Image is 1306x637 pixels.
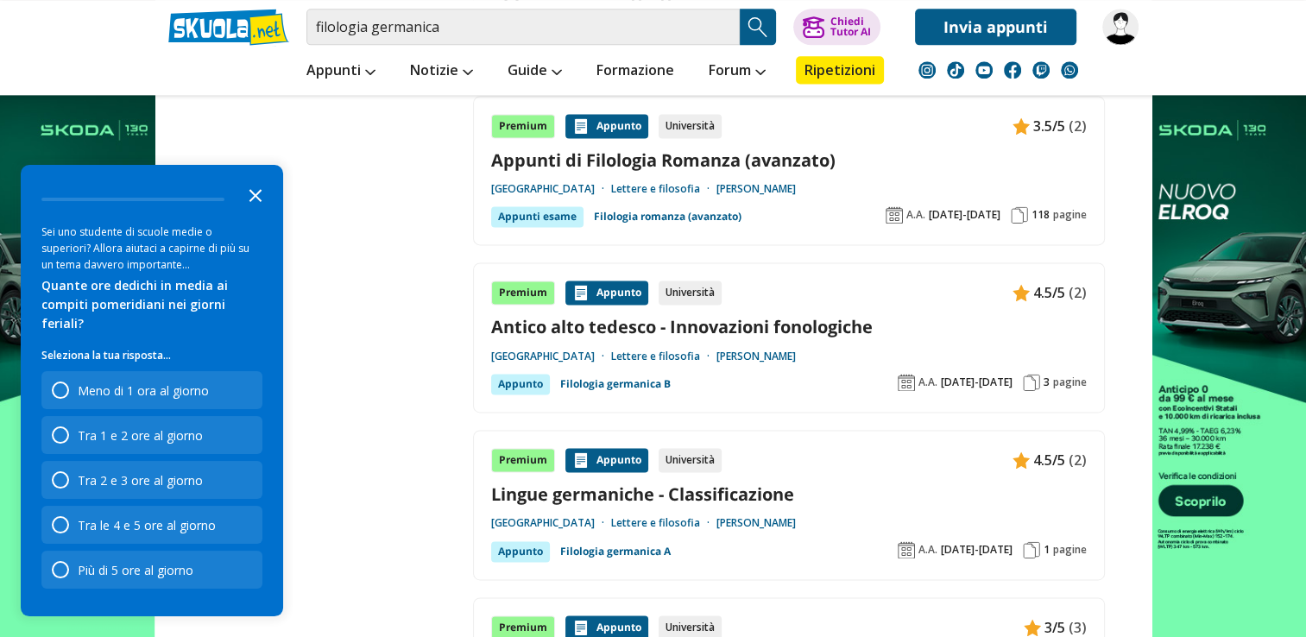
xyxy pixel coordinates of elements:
[941,543,1013,557] span: [DATE]-[DATE]
[975,61,993,79] img: youtube
[41,347,262,364] p: Seleziona la tua risposta...
[491,182,611,196] a: [GEOGRAPHIC_DATA]
[306,9,740,45] input: Cerca appunti, riassunti o versioni
[1053,375,1087,389] span: pagine
[1013,284,1030,301] img: Appunti contenuto
[704,56,770,87] a: Forum
[560,541,671,562] a: Filologia germanica A
[41,371,262,409] div: Meno di 1 ora al giorno
[918,543,937,557] span: A.A.
[491,448,555,472] div: Premium
[491,315,1087,338] a: Antico alto tedesco - Innovazioni fonologiche
[659,281,722,305] div: Università
[592,56,678,87] a: Formazione
[793,9,880,45] button: ChiediTutor AI
[1024,619,1041,636] img: Appunti contenuto
[1069,115,1087,137] span: (2)
[78,382,209,399] div: Meno di 1 ora al giorno
[491,206,584,227] div: Appunti esame
[898,374,915,391] img: Anno accademico
[560,374,671,394] a: Filologia germanica B
[41,224,262,273] div: Sei uno studente di scuole medie o superiori? Allora aiutaci a capirne di più su un tema davvero ...
[572,619,590,636] img: Appunti contenuto
[898,541,915,558] img: Anno accademico
[565,448,648,472] div: Appunto
[1032,208,1050,222] span: 118
[918,61,936,79] img: instagram
[594,206,741,227] a: Filologia romanza (avanzato)
[21,165,283,616] div: Survey
[1004,61,1021,79] img: facebook
[1053,208,1087,222] span: pagine
[1102,9,1139,45] img: Chiarafrt
[1069,449,1087,471] span: (2)
[1032,61,1050,79] img: twitch
[78,517,216,533] div: Tra le 4 e 5 ore al giorno
[1044,543,1050,557] span: 1
[503,56,566,87] a: Guide
[406,56,477,87] a: Notizie
[740,9,776,45] button: Search Button
[491,114,555,138] div: Premium
[611,350,716,363] a: Lettere e filosofia
[1023,541,1040,558] img: Pagine
[491,482,1087,506] a: Lingue germaniche - Classificazione
[1061,61,1078,79] img: WhatsApp
[41,551,262,589] div: Più di 5 ore al giorno
[716,182,796,196] a: [PERSON_NAME]
[1033,449,1065,471] span: 4.5/5
[41,461,262,499] div: Tra 2 e 3 ore al giorno
[745,14,771,40] img: Cerca appunti, riassunti o versioni
[572,284,590,301] img: Appunti contenuto
[41,506,262,544] div: Tra le 4 e 5 ore al giorno
[1023,374,1040,391] img: Pagine
[491,374,550,394] div: Appunto
[1053,543,1087,557] span: pagine
[1033,115,1065,137] span: 3.5/5
[572,451,590,469] img: Appunti contenuto
[1069,281,1087,304] span: (2)
[491,350,611,363] a: [GEOGRAPHIC_DATA]
[915,9,1076,45] a: Invia appunti
[659,114,722,138] div: Università
[572,117,590,135] img: Appunti contenuto
[78,562,193,578] div: Più di 5 ore al giorno
[491,148,1087,172] a: Appunti di Filologia Romanza (avanzato)
[1013,117,1030,135] img: Appunti contenuto
[886,206,903,224] img: Anno accademico
[947,61,964,79] img: tiktok
[1044,375,1050,389] span: 3
[796,56,884,84] a: Ripetizioni
[941,375,1013,389] span: [DATE]-[DATE]
[41,276,262,333] div: Quante ore dedichi in media ai compiti pomeridiani nei giorni feriali?
[78,427,203,444] div: Tra 1 e 2 ore al giorno
[302,56,380,87] a: Appunti
[565,281,648,305] div: Appunto
[906,208,925,222] span: A.A.
[659,448,722,472] div: Università
[611,182,716,196] a: Lettere e filosofia
[1013,451,1030,469] img: Appunti contenuto
[918,375,937,389] span: A.A.
[611,516,716,530] a: Lettere e filosofia
[830,16,870,37] div: Chiedi Tutor AI
[238,177,273,211] button: Close the survey
[929,208,1000,222] span: [DATE]-[DATE]
[565,114,648,138] div: Appunto
[491,541,550,562] div: Appunto
[716,350,796,363] a: [PERSON_NAME]
[78,472,203,489] div: Tra 2 e 3 ore al giorno
[716,516,796,530] a: [PERSON_NAME]
[1011,206,1028,224] img: Pagine
[1033,281,1065,304] span: 4.5/5
[491,516,611,530] a: [GEOGRAPHIC_DATA]
[41,416,262,454] div: Tra 1 e 2 ore al giorno
[491,281,555,305] div: Premium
